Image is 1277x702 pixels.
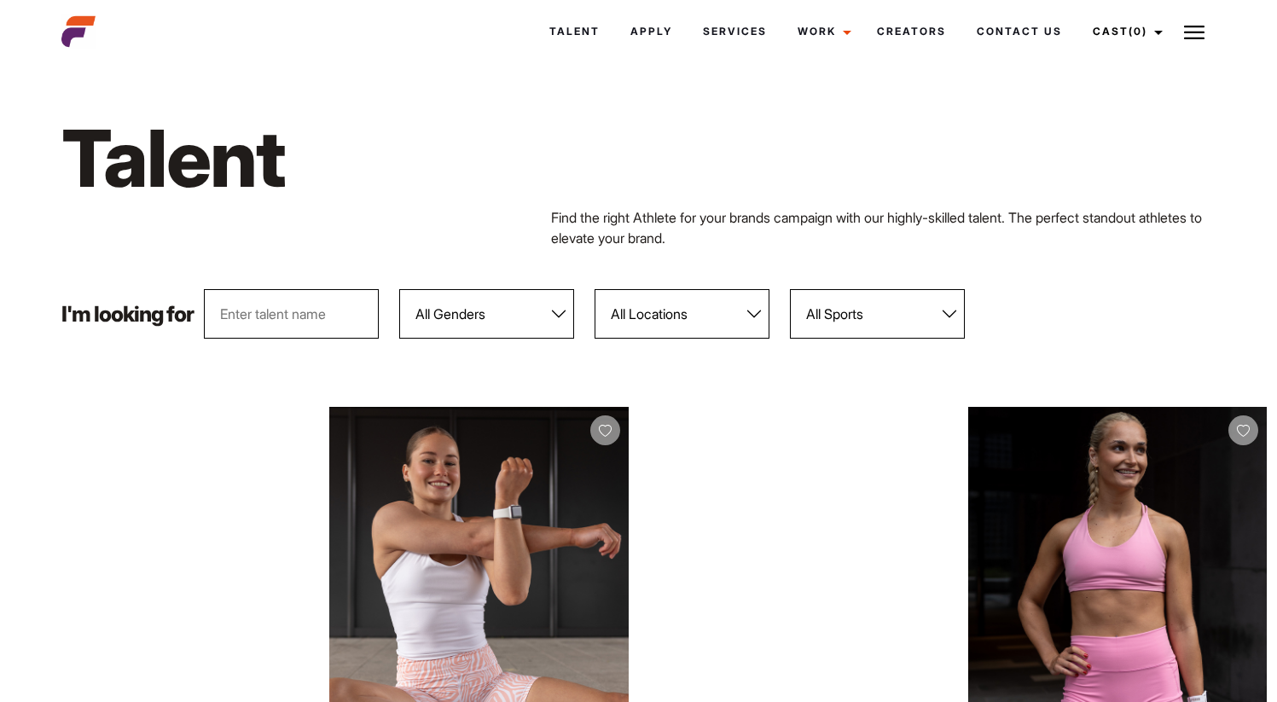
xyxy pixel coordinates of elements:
[534,9,615,55] a: Talent
[61,109,726,207] h1: Talent
[204,289,379,339] input: Enter talent name
[688,9,782,55] a: Services
[61,15,96,49] img: cropped-aefm-brand-fav-22-square.png
[61,304,194,325] p: I'm looking for
[862,9,961,55] a: Creators
[1077,9,1173,55] a: Cast(0)
[782,9,862,55] a: Work
[961,9,1077,55] a: Contact Us
[1129,25,1147,38] span: (0)
[615,9,688,55] a: Apply
[1184,22,1204,43] img: Burger icon
[551,207,1216,248] p: Find the right Athlete for your brands campaign with our highly-skilled talent. The perfect stand...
